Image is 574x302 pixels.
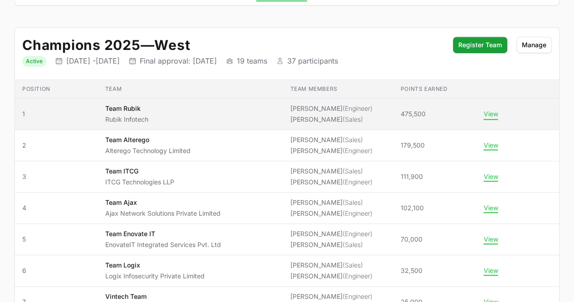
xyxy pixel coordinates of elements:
span: Register Team [458,40,502,50]
p: Team Rubik [105,104,148,113]
li: [PERSON_NAME] [290,292,372,301]
span: (Engineer) [342,178,372,186]
span: (Sales) [342,261,363,269]
button: View [483,235,498,243]
th: Points earned [393,80,476,99]
p: Final approval: [DATE] [140,56,217,65]
th: Position [15,80,98,99]
li: [PERSON_NAME] [290,178,372,187]
p: Logix Infosecurity Private Limited [105,272,205,281]
span: 4 [22,203,91,213]
th: Team [98,80,283,99]
span: (Engineer) [342,272,372,280]
span: Manage [522,40,546,50]
span: 32,500 [401,266,422,275]
span: (Engineer) [342,104,372,112]
p: Vintech Team [105,292,162,301]
p: EnovateIT Integrated Services Pvt. Ltd [105,240,221,249]
p: Rubik Infotech [105,115,148,124]
li: [PERSON_NAME] [290,229,372,238]
li: [PERSON_NAME] [290,240,372,249]
span: 179,500 [401,141,425,150]
button: Register Team [453,37,507,53]
button: View [483,173,498,181]
button: View [483,110,498,118]
span: (Engineer) [342,292,372,300]
span: 70,000 [401,235,422,244]
span: (Sales) [342,167,363,175]
p: Alterego Technology Limited [105,146,191,155]
span: 111,900 [401,172,423,181]
p: Team Ajax [105,198,221,207]
button: View [483,141,498,149]
button: View [483,204,498,212]
span: 475,500 [401,109,426,119]
span: 6 [22,266,91,275]
li: [PERSON_NAME] [290,115,372,124]
span: 5 [22,235,91,244]
p: Team Logix [105,261,205,270]
button: Manage [516,37,552,53]
p: Team ITCG [105,167,174,176]
p: Team Alterego [105,135,191,144]
span: 3 [22,172,91,181]
p: [DATE] - [DATE] [66,56,120,65]
span: (Sales) [342,136,363,144]
span: (Sales) [342,115,363,123]
p: ITCG Technologies LLP [105,178,174,187]
span: (Engineer) [342,147,372,154]
li: [PERSON_NAME] [290,272,372,281]
span: (Sales) [342,198,363,206]
span: (Engineer) [342,209,372,217]
p: Ajax Network Solutions Private Limited [105,209,221,218]
button: View [483,267,498,275]
li: [PERSON_NAME] [290,135,372,144]
span: 1 [22,109,91,119]
li: [PERSON_NAME] [290,146,372,155]
li: [PERSON_NAME] [290,198,372,207]
span: 2 [22,141,91,150]
span: 102,100 [401,203,424,213]
li: [PERSON_NAME] [290,209,372,218]
p: Team Enovate IT [105,229,221,238]
span: (Sales) [342,241,363,248]
h2: Champions 2025 West [22,37,444,53]
li: [PERSON_NAME] [290,104,372,113]
th: Team members [283,80,393,99]
p: 37 participants [287,56,338,65]
span: — [141,37,155,53]
li: [PERSON_NAME] [290,261,372,270]
p: 19 teams [237,56,267,65]
li: [PERSON_NAME] [290,167,372,176]
span: (Engineer) [342,230,372,238]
